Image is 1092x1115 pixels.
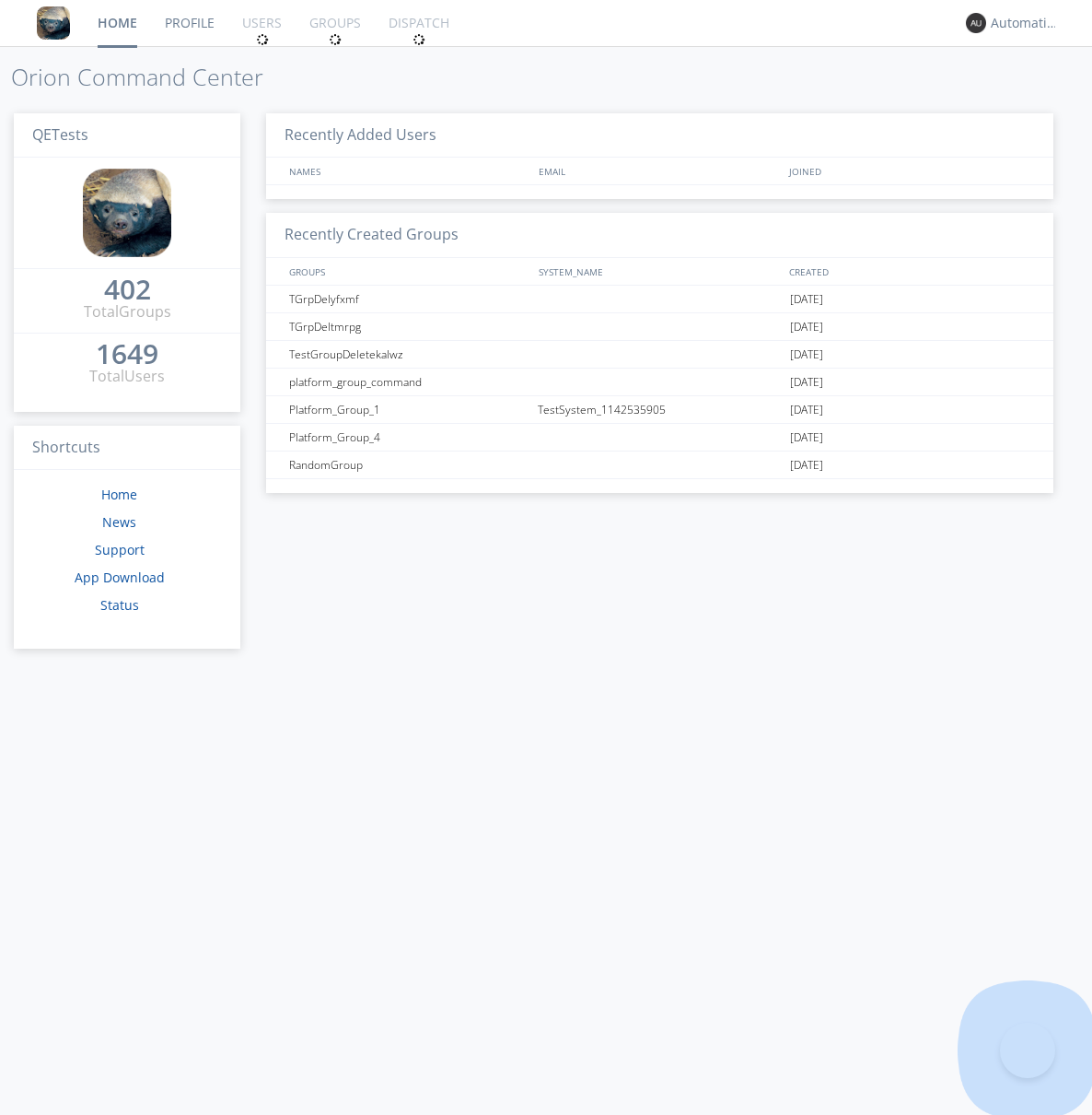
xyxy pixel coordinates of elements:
img: spin.svg [412,33,425,46]
a: 402 [104,280,151,301]
div: Total Groups [84,301,171,323]
div: 1649 [96,345,158,363]
div: CREATED [784,258,1036,285]
div: Platform_Group_1 [285,396,533,423]
a: Support [95,541,145,558]
div: TGrpDeltmrpg [285,313,533,340]
h3: Recently Created Groups [266,213,1053,258]
img: 373638.png [966,13,986,33]
a: Status [100,596,139,614]
span: [DATE] [790,452,823,479]
div: 402 [104,280,151,299]
div: RandomGroup [285,452,533,478]
img: 8ff700cf5bab4eb8a436322861af2272 [37,6,70,40]
div: Total Users [89,366,165,387]
a: 1649 [96,345,158,366]
div: TestGroupDeletekalwz [285,341,533,368]
h3: Recently Added Users [266,113,1053,158]
a: TestGroupDeletekalwz[DATE] [266,341,1053,369]
h3: Shortcuts [14,426,240,471]
span: QETests [32,124,88,145]
div: SYSTEM_NAME [534,258,784,285]
span: [DATE] [790,396,823,424]
div: TestSystem_1142535905 [533,396,785,423]
img: spin.svg [329,33,342,46]
a: Platform_Group_4[DATE] [266,424,1053,452]
div: platform_group_command [285,369,533,395]
a: RandomGroup[DATE] [266,452,1053,479]
span: [DATE] [790,341,823,369]
h1: Orion Command Center [11,65,1092,90]
span: [DATE] [790,369,823,396]
span: [DATE] [790,286,823,313]
a: App Download [75,569,165,586]
div: JOINED [784,158,1036,184]
a: Home [101,486,137,503]
div: Automation+0004 [991,14,1060,32]
a: TGrpDelyfxmf[DATE] [266,286,1053,313]
a: platform_group_command[DATE] [266,369,1053,396]
span: [DATE] [790,313,823,341]
a: Platform_Group_1TestSystem_1142535905[DATE] [266,396,1053,424]
div: EMAIL [534,158,784,184]
div: NAMES [285,158,530,184]
a: News [102,513,136,531]
iframe: Toggle Customer Support [1000,1023,1055,1078]
img: spin.svg [256,33,269,46]
div: Platform_Group_4 [285,424,533,451]
div: GROUPS [285,258,530,285]
span: [DATE] [790,424,823,452]
a: TGrpDeltmrpg[DATE] [266,313,1053,341]
div: TGrpDelyfxmf [285,286,533,312]
img: 8ff700cf5bab4eb8a436322861af2272 [83,169,171,257]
